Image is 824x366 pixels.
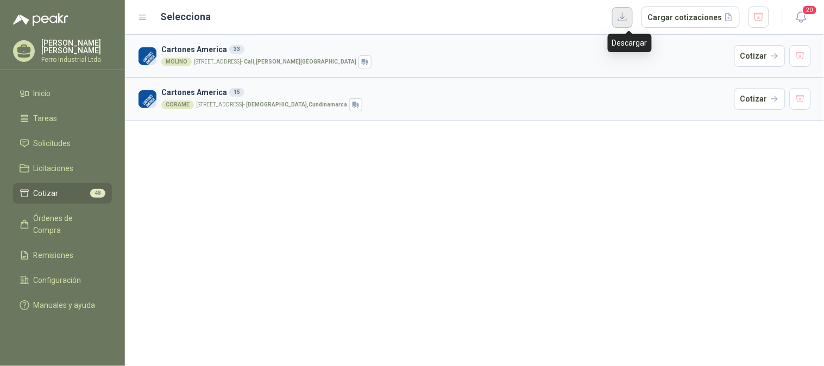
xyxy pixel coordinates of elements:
[13,183,112,204] a: Cotizar48
[34,187,59,199] span: Cotizar
[41,39,112,54] p: [PERSON_NAME] [PERSON_NAME]
[34,249,74,261] span: Remisiones
[13,270,112,291] a: Configuración
[34,212,102,236] span: Órdenes de Compra
[41,56,112,63] p: Ferro Industrial Ltda
[641,7,740,28] button: Cargar cotizaciones
[791,8,811,27] button: 20
[13,208,112,241] a: Órdenes de Compra
[608,34,652,52] div: Descargar
[734,88,785,110] button: Cotizar
[244,59,356,65] strong: Cali , [PERSON_NAME][GEOGRAPHIC_DATA]
[13,83,112,104] a: Inicio
[13,13,68,26] img: Logo peakr
[138,90,157,109] img: Company Logo
[13,158,112,179] a: Licitaciones
[138,47,157,66] img: Company Logo
[194,59,356,65] p: [STREET_ADDRESS] -
[90,189,105,198] span: 48
[161,100,194,109] div: CORAME
[229,88,244,97] div: 15
[13,133,112,154] a: Solicitudes
[34,87,51,99] span: Inicio
[13,108,112,129] a: Tareas
[196,102,347,108] p: [STREET_ADDRESS] -
[161,86,730,98] h3: Cartones America
[34,112,58,124] span: Tareas
[229,45,244,54] div: 33
[161,9,211,24] h2: Selecciona
[34,162,74,174] span: Licitaciones
[802,5,817,15] span: 20
[734,45,785,67] button: Cotizar
[34,274,81,286] span: Configuración
[246,102,347,108] strong: [DEMOGRAPHIC_DATA] , Cundinamarca
[13,245,112,266] a: Remisiones
[34,299,96,311] span: Manuales y ayuda
[13,295,112,315] a: Manuales y ayuda
[161,58,192,66] div: MOLINO
[161,43,730,55] h3: Cartones America
[34,137,71,149] span: Solicitudes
